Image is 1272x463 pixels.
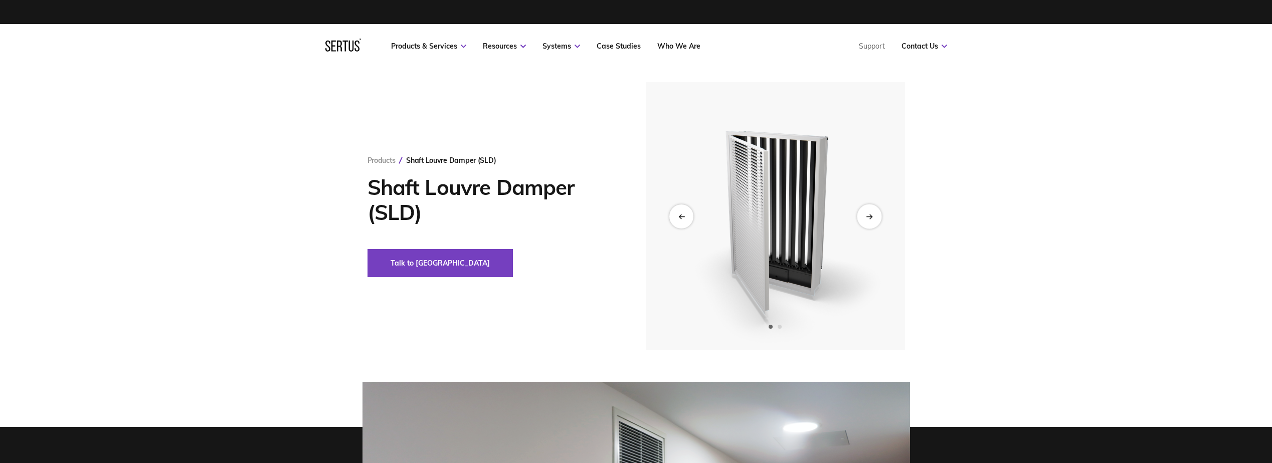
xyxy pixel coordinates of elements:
[483,42,526,51] a: Resources
[857,204,881,228] div: Next slide
[669,204,693,228] div: Previous slide
[657,42,700,51] a: Who We Are
[778,325,782,329] span: Go to slide 2
[368,156,396,165] a: Products
[368,175,616,225] h1: Shaft Louvre Damper (SLD)
[597,42,641,51] a: Case Studies
[391,42,466,51] a: Products & Services
[859,42,885,51] a: Support
[368,249,513,277] button: Talk to [GEOGRAPHIC_DATA]
[542,42,580,51] a: Systems
[901,42,947,51] a: Contact Us
[1222,415,1272,463] iframe: Chat Widget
